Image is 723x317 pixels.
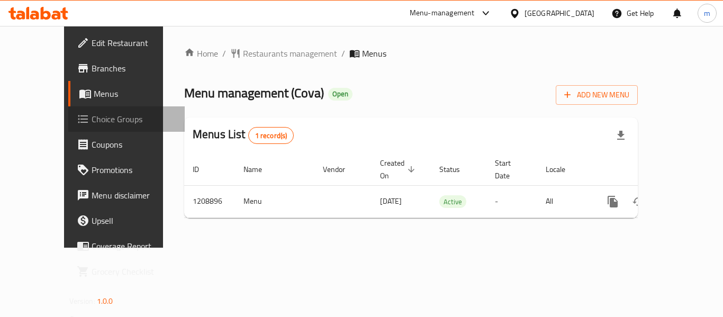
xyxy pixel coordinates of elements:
button: Add New Menu [556,85,638,105]
span: 1.0.0 [97,294,113,308]
a: Menu disclaimer [68,183,185,208]
span: Menus [94,87,176,100]
li: / [222,47,226,60]
a: Edit Restaurant [68,30,185,56]
nav: breadcrumb [184,47,638,60]
span: Vendor [323,163,359,176]
li: / [341,47,345,60]
span: Locale [546,163,579,176]
span: [DATE] [380,194,402,208]
span: Coverage Report [92,240,176,252]
a: Restaurants management [230,47,337,60]
span: Promotions [92,164,176,176]
div: Menu-management [410,7,475,20]
span: Branches [92,62,176,75]
span: Start Date [495,157,525,182]
span: Version: [69,294,95,308]
span: Edit Restaurant [92,37,176,49]
span: Upsell [92,214,176,227]
td: Menu [235,185,314,218]
div: Total records count [248,127,294,144]
span: ID [193,163,213,176]
span: Restaurants management [243,47,337,60]
span: Name [243,163,276,176]
span: Active [439,196,466,208]
span: Open [328,89,353,98]
span: Grocery Checklist [92,265,176,278]
a: Grocery Checklist [68,259,185,284]
h2: Menus List [193,126,294,144]
span: 1 record(s) [249,131,294,141]
div: Export file [608,123,634,148]
a: Coupons [68,132,185,157]
span: Choice Groups [92,113,176,125]
a: Home [184,47,218,60]
a: Promotions [68,157,185,183]
span: Add New Menu [564,88,629,102]
table: enhanced table [184,153,710,218]
td: - [486,185,537,218]
span: Menus [362,47,386,60]
div: [GEOGRAPHIC_DATA] [525,7,594,19]
span: Menu management ( Cova ) [184,81,324,105]
button: more [600,189,626,214]
span: Created On [380,157,418,182]
a: Choice Groups [68,106,185,132]
span: Coupons [92,138,176,151]
div: Active [439,195,466,208]
a: Coverage Report [68,233,185,259]
span: m [704,7,710,19]
a: Menus [68,81,185,106]
td: 1208896 [184,185,235,218]
span: Status [439,163,474,176]
a: Upsell [68,208,185,233]
div: Open [328,88,353,101]
a: Branches [68,56,185,81]
span: Menu disclaimer [92,189,176,202]
td: All [537,185,592,218]
th: Actions [592,153,710,186]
